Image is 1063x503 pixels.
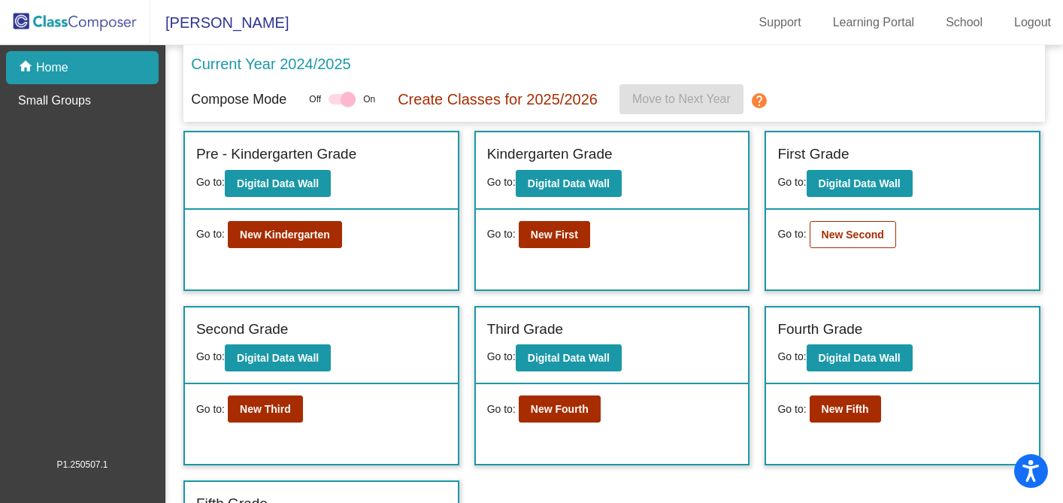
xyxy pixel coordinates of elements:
a: Support [747,11,813,35]
b: Digital Data Wall [237,352,319,364]
span: Move to Next Year [633,92,731,105]
button: Move to Next Year [619,84,743,114]
span: Go to: [487,350,516,362]
label: Fourth Grade [777,319,862,341]
p: Create Classes for 2025/2026 [398,88,598,111]
a: Learning Portal [821,11,927,35]
label: Third Grade [487,319,563,341]
span: On [363,92,375,106]
p: Home [36,59,68,77]
span: Go to: [777,350,806,362]
label: Kindergarten Grade [487,144,613,165]
span: Go to: [487,401,516,417]
button: New First [519,221,590,248]
b: Digital Data Wall [819,352,901,364]
p: Current Year 2024/2025 [191,53,350,75]
mat-icon: home [18,59,36,77]
p: Compose Mode [191,89,286,110]
b: New Fifth [822,403,869,415]
p: Small Groups [18,92,91,110]
b: Digital Data Wall [819,177,901,189]
b: Digital Data Wall [528,177,610,189]
b: New First [531,229,578,241]
button: New Fourth [519,395,601,423]
label: First Grade [777,144,849,165]
b: New Third [240,403,291,415]
button: New Third [228,395,303,423]
button: Digital Data Wall [225,344,331,371]
span: Go to: [196,226,225,242]
b: New Second [822,229,884,241]
span: Go to: [196,176,225,188]
a: Logout [1002,11,1063,35]
span: Go to: [196,350,225,362]
span: Go to: [487,226,516,242]
button: Digital Data Wall [516,170,622,197]
button: Digital Data Wall [516,344,622,371]
button: New Fifth [810,395,881,423]
label: Pre - Kindergarten Grade [196,144,356,165]
span: Go to: [777,226,806,242]
button: Digital Data Wall [807,170,913,197]
b: Digital Data Wall [237,177,319,189]
span: Go to: [487,176,516,188]
span: Go to: [777,401,806,417]
mat-icon: help [750,92,768,110]
span: [PERSON_NAME] [150,11,289,35]
span: Go to: [777,176,806,188]
button: Digital Data Wall [225,170,331,197]
button: Digital Data Wall [807,344,913,371]
span: Go to: [196,401,225,417]
a: School [934,11,995,35]
b: New Kindergarten [240,229,330,241]
label: Second Grade [196,319,289,341]
button: New Second [810,221,896,248]
b: New Fourth [531,403,589,415]
span: Off [309,92,321,106]
b: Digital Data Wall [528,352,610,364]
button: New Kindergarten [228,221,342,248]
